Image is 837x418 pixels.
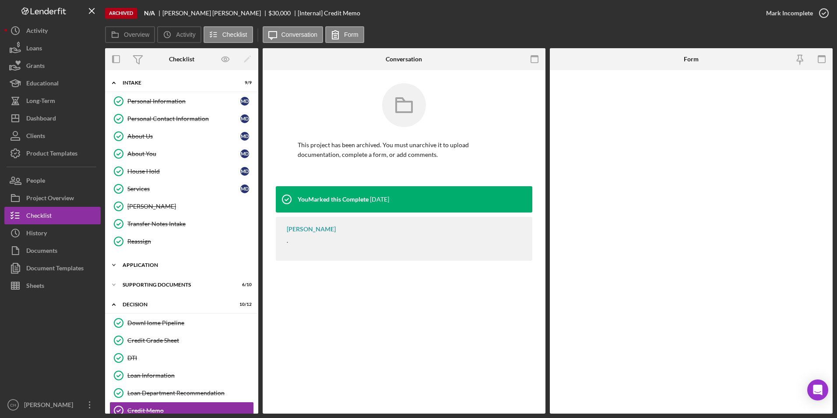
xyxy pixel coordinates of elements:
[109,349,254,367] a: DTI
[386,56,422,63] div: Conversation
[127,337,253,344] div: Credit Grade Sheet
[4,110,101,127] button: Dashboard
[109,180,254,198] a: ServicesMD
[109,314,254,332] a: DownHome Pipeline
[4,242,101,259] a: Documents
[684,56,699,63] div: Form
[123,282,230,287] div: Supporting Documents
[26,189,74,209] div: Project Overview
[26,22,48,42] div: Activity
[240,167,249,176] div: M D
[240,97,249,106] div: M D
[236,80,252,85] div: 9 / 9
[127,203,253,210] div: [PERSON_NAME]
[144,10,155,17] b: N/A
[240,184,249,193] div: M D
[123,262,247,268] div: Application
[109,92,254,110] a: Personal InformationMD
[105,8,137,19] div: Archived
[109,332,254,349] a: Credit Grade Sheet
[127,133,240,140] div: About Us
[105,26,155,43] button: Overview
[766,4,813,22] div: Mark Incomplete
[127,150,240,157] div: About You
[127,115,240,122] div: Personal Contact Information
[22,396,79,416] div: [PERSON_NAME]
[236,282,252,287] div: 6 / 10
[4,57,101,74] button: Grants
[4,74,101,92] button: Educational
[222,31,247,38] label: Checklist
[127,185,240,192] div: Services
[127,319,253,326] div: DownHome Pipeline
[127,238,253,245] div: Reassign
[268,10,291,17] div: $30,000
[4,259,101,277] button: Document Templates
[26,259,84,279] div: Document Templates
[127,354,253,361] div: DTI
[109,215,254,233] a: Transfer Notes Intake
[109,233,254,250] a: Reassign
[4,127,101,145] button: Clients
[26,127,45,147] div: Clients
[162,10,268,17] div: [PERSON_NAME] [PERSON_NAME]
[4,207,101,224] a: Checklist
[109,384,254,402] a: Loan Department Recommendation
[281,31,318,38] label: Conversation
[26,74,59,94] div: Educational
[4,92,101,110] button: Long-Term
[26,145,77,164] div: Product Templates
[109,163,254,180] a: House HoldMD
[370,196,389,203] time: 2024-09-19 19:24
[204,26,253,43] button: Checklist
[26,172,45,191] div: People
[109,110,254,128] a: Personal Contact InformationMD
[4,172,101,189] button: People
[26,224,47,244] div: History
[4,277,101,294] button: Sheets
[157,26,201,43] button: Activity
[109,198,254,215] a: [PERSON_NAME]
[124,31,149,38] label: Overview
[298,10,360,17] div: [Internal] Credit Memo
[4,22,101,39] button: Activity
[123,80,230,85] div: Intake
[287,226,336,233] div: [PERSON_NAME]
[176,31,195,38] label: Activity
[127,168,240,175] div: House Hold
[127,98,240,105] div: Personal Information
[240,132,249,141] div: M D
[127,220,253,227] div: Transfer Notes Intake
[127,372,253,379] div: Loan Information
[298,196,369,203] div: You Marked this Complete
[123,302,230,307] div: Decision
[287,237,288,244] div: .
[240,149,249,158] div: M D
[127,390,253,397] div: Loan Department Recommendation
[26,207,52,227] div: Checklist
[4,39,101,57] button: Loans
[26,110,56,129] div: Dashboard
[4,145,101,162] a: Product Templates
[4,189,101,207] a: Project Overview
[325,26,364,43] button: Form
[127,407,253,414] div: Credit Memo
[298,140,510,160] p: This project has been archived. You must unarchive it to upload documentation, complete a form, o...
[26,277,44,297] div: Sheets
[26,57,45,77] div: Grants
[236,302,252,307] div: 10 / 12
[109,128,254,145] a: About UsMD
[263,26,324,43] button: Conversation
[4,224,101,242] button: History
